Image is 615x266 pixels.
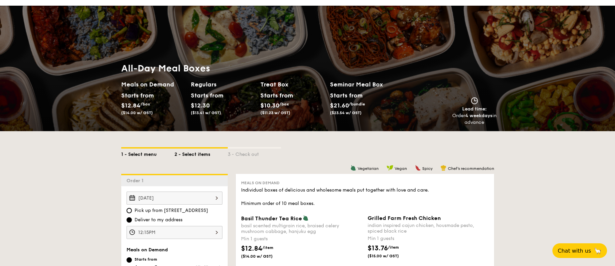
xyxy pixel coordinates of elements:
span: ($14.00 w/ GST) [241,254,286,259]
input: Deliver to my address [127,217,132,223]
button: Chat with us🦙 [552,243,607,258]
img: icon-vegan.f8ff3823.svg [387,165,393,171]
img: icon-vegetarian.fe4039eb.svg [350,165,356,171]
h2: Seminar Meal Box [330,80,400,89]
span: Meals on Demand [127,247,168,253]
span: ($15.00 w/ GST) [368,253,413,259]
input: Event date [127,192,222,205]
div: indian inspired cajun chicken, housmade pesto, spiced black rice [368,223,489,234]
div: 1 - Select menu [121,149,174,158]
div: Individual boxes of delicious and wholesome meals put together with love and care. Minimum order ... [241,187,489,207]
span: Grilled Farm Fresh Chicken [368,215,441,221]
img: icon-clock.2db775ea.svg [469,97,479,104]
span: /box [141,102,150,106]
h2: Regulars [191,80,255,89]
span: $12.84 [121,102,141,109]
img: icon-chef-hat.a58ddaea.svg [441,165,447,171]
span: Order 1 [127,178,146,184]
div: Starts from [330,90,362,100]
div: Starts from [191,90,220,100]
strong: 4 weekdays [465,113,492,118]
span: $21.60 [330,102,349,109]
span: Basil Thunder Tea Rice [241,215,302,222]
span: 🦙 [594,247,602,255]
span: /bundle [349,102,365,106]
h2: Treat Box [260,80,325,89]
div: Starts from [135,257,166,262]
div: 2 - Select items [174,149,228,158]
span: /item [388,245,399,250]
span: Chat with us [558,248,591,254]
span: ($23.54 w/ GST) [330,110,362,115]
div: Min 1 guests [241,236,362,242]
span: Spicy [422,166,433,171]
span: $12.84 [241,245,262,253]
span: /box [279,102,289,106]
input: Starts from$12.84/box($14.00 w/ GST)Min 10 guests [127,257,132,263]
h1: All-Day Meal Boxes [121,62,400,74]
span: $10.30 [260,102,279,109]
h2: Meals on Demand [121,80,185,89]
span: Lead time: [462,106,487,112]
span: Vegetarian [358,166,379,171]
div: 3 - Check out [228,149,281,158]
div: basil scented multigrain rice, braised celery mushroom cabbage, hanjuku egg [241,223,362,234]
img: icon-spicy.37a8142b.svg [415,165,421,171]
div: Starts from [260,90,290,100]
span: Vegan [395,166,407,171]
span: $13.76 [368,244,388,252]
div: Order in advance [452,112,497,126]
input: Event time [127,226,222,239]
span: Chef's recommendation [448,166,494,171]
span: ($14.00 w/ GST) [121,110,153,115]
span: Pick up from [STREET_ADDRESS] [135,207,208,214]
div: Min 1 guests [368,235,489,242]
span: Meals on Demand [241,181,280,185]
img: icon-vegetarian.fe4039eb.svg [303,215,309,221]
div: Starts from [121,90,151,100]
span: /item [262,245,273,250]
span: Deliver to my address [135,217,182,223]
input: Pick up from [STREET_ADDRESS] [127,208,132,213]
span: ($11.23 w/ GST) [260,110,290,115]
span: $12.30 [191,102,210,109]
span: ($13.41 w/ GST) [191,110,221,115]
